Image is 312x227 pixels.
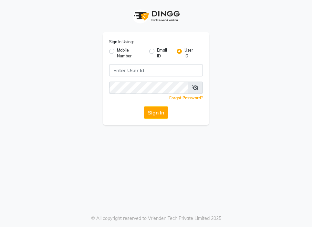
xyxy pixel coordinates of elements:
label: Mobile Number [117,47,144,59]
a: Forgot Password? [169,95,203,100]
img: logo1.svg [130,6,182,25]
label: Email ID [157,47,172,59]
input: Username [109,82,188,94]
label: User ID [184,47,198,59]
button: Sign In [144,106,168,119]
label: Sign In Using: [109,39,134,45]
input: Username [109,64,203,76]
